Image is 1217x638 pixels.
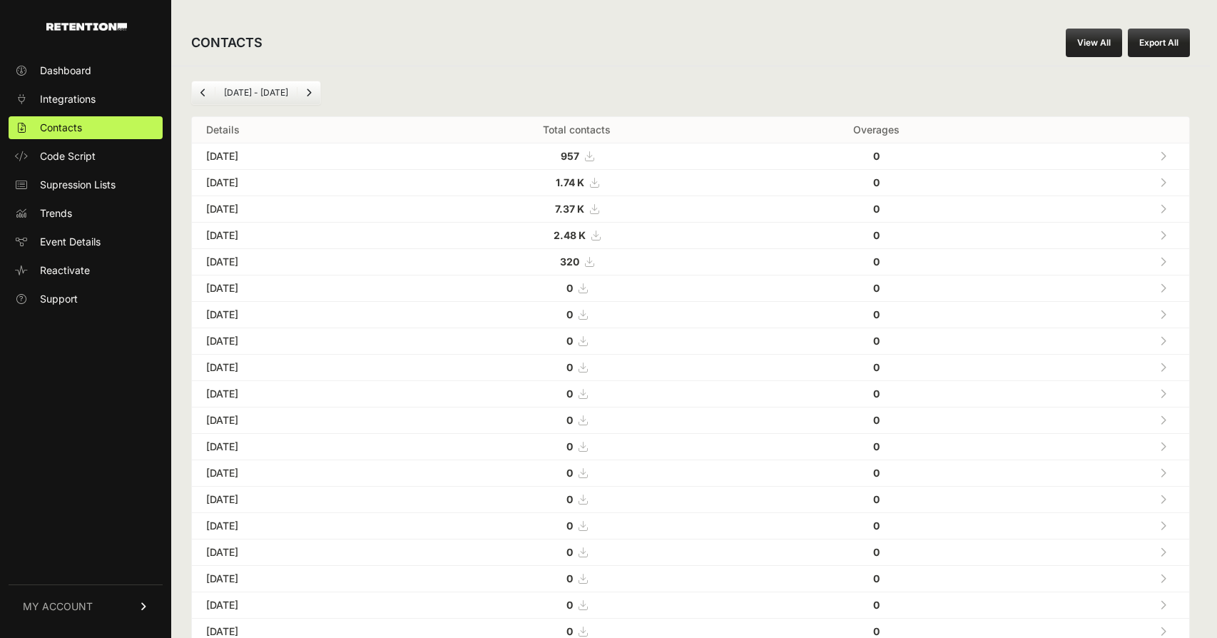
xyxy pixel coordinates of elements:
[40,64,91,78] span: Dashboard
[561,150,594,162] a: 957
[873,625,880,637] strong: 0
[561,150,579,162] strong: 957
[873,361,880,373] strong: 0
[9,116,163,139] a: Contacts
[192,487,409,513] td: [DATE]
[40,292,78,306] span: Support
[873,229,880,241] strong: 0
[873,440,880,452] strong: 0
[745,117,1007,143] th: Overages
[560,255,594,268] a: 320
[192,566,409,592] td: [DATE]
[9,88,163,111] a: Integrations
[192,249,409,275] td: [DATE]
[566,625,573,637] strong: 0
[556,176,584,188] strong: 1.74 K
[192,434,409,460] td: [DATE]
[192,275,409,302] td: [DATE]
[555,203,599,215] a: 7.37 K
[192,196,409,223] td: [DATE]
[40,263,90,278] span: Reactivate
[873,282,880,294] strong: 0
[873,308,880,320] strong: 0
[9,202,163,225] a: Trends
[192,223,409,249] td: [DATE]
[873,203,880,215] strong: 0
[873,255,880,268] strong: 0
[1128,29,1190,57] button: Export All
[40,149,96,163] span: Code Script
[9,288,163,310] a: Support
[566,572,573,584] strong: 0
[192,381,409,407] td: [DATE]
[566,361,573,373] strong: 0
[566,493,573,505] strong: 0
[873,572,880,584] strong: 0
[192,143,409,170] td: [DATE]
[215,87,297,98] li: [DATE] - [DATE]
[556,176,599,188] a: 1.74 K
[873,520,880,532] strong: 0
[409,117,745,143] th: Total contacts
[566,388,573,400] strong: 0
[192,513,409,540] td: [DATE]
[192,328,409,355] td: [DATE]
[873,388,880,400] strong: 0
[566,308,573,320] strong: 0
[873,176,880,188] strong: 0
[555,203,584,215] strong: 7.37 K
[192,302,409,328] td: [DATE]
[566,599,573,611] strong: 0
[192,460,409,487] td: [DATE]
[873,150,880,162] strong: 0
[560,255,579,268] strong: 320
[9,145,163,168] a: Code Script
[566,440,573,452] strong: 0
[192,540,409,566] td: [DATE]
[40,178,116,192] span: Supression Lists
[9,584,163,628] a: MY ACCOUNT
[873,414,880,426] strong: 0
[566,467,573,479] strong: 0
[40,235,101,249] span: Event Details
[873,546,880,558] strong: 0
[9,173,163,196] a: Supression Lists
[566,520,573,532] strong: 0
[554,229,600,241] a: 2.48 K
[297,81,320,104] a: Next
[1066,29,1122,57] a: View All
[566,282,573,294] strong: 0
[9,59,163,82] a: Dashboard
[192,355,409,381] td: [DATE]
[192,81,215,104] a: Previous
[566,335,573,347] strong: 0
[566,546,573,558] strong: 0
[191,33,263,53] h2: CONTACTS
[873,467,880,479] strong: 0
[873,599,880,611] strong: 0
[40,121,82,135] span: Contacts
[9,231,163,253] a: Event Details
[873,335,880,347] strong: 0
[40,206,72,221] span: Trends
[873,493,880,505] strong: 0
[192,170,409,196] td: [DATE]
[192,407,409,434] td: [DATE]
[566,414,573,426] strong: 0
[46,23,127,31] img: Retention.com
[9,259,163,282] a: Reactivate
[192,117,409,143] th: Details
[40,92,96,106] span: Integrations
[23,599,93,614] span: MY ACCOUNT
[554,229,586,241] strong: 2.48 K
[192,592,409,619] td: [DATE]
